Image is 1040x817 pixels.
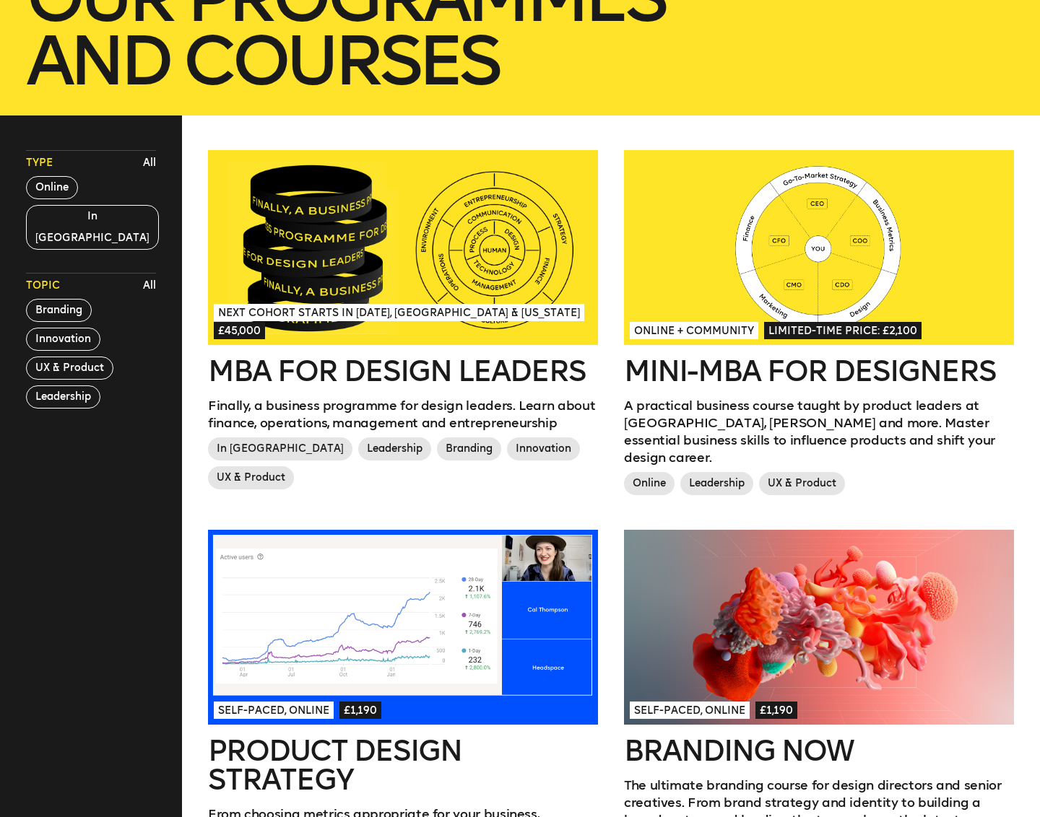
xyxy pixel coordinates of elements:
[624,472,675,495] span: Online
[139,275,160,297] button: All
[26,299,92,322] button: Branding
[764,322,922,339] span: Limited-time price: £2,100
[507,437,580,460] span: Innovation
[624,736,1014,765] h2: Branding Now
[208,437,352,460] span: In [GEOGRAPHIC_DATA]
[26,385,100,408] button: Leadership
[26,357,113,380] button: UX & Product
[26,328,100,351] button: Innovation
[755,702,797,719] span: £1,190
[208,150,598,495] a: Next Cohort Starts in [DATE], [GEOGRAPHIC_DATA] & [US_STATE]£45,000MBA for Design LeadersFinally,...
[139,152,160,174] button: All
[759,472,845,495] span: UX & Product
[624,150,1014,501] a: Online + CommunityLimited-time price: £2,100Mini-MBA for DesignersA practical business course tau...
[214,702,334,719] span: Self-paced, Online
[208,357,598,385] h2: MBA for Design Leaders
[214,304,584,321] span: Next Cohort Starts in [DATE], [GEOGRAPHIC_DATA] & [US_STATE]
[437,437,501,460] span: Branding
[208,397,598,432] p: Finally, a business programme for design leaders. Learn about finance, operations, management and...
[26,156,53,170] span: Type
[26,205,159,250] button: In [GEOGRAPHIC_DATA]
[630,322,758,339] span: Online + Community
[624,397,1014,466] p: A practical business course taught by product leaders at [GEOGRAPHIC_DATA], [PERSON_NAME] and mor...
[624,357,1014,385] h2: Mini-MBA for Designers
[26,176,78,199] button: Online
[208,466,294,489] span: UX & Product
[339,702,381,719] span: £1,190
[680,472,753,495] span: Leadership
[214,322,265,339] span: £45,000
[358,437,431,460] span: Leadership
[26,279,60,293] span: Topic
[208,736,598,794] h2: Product Design Strategy
[630,702,750,719] span: Self-paced, Online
